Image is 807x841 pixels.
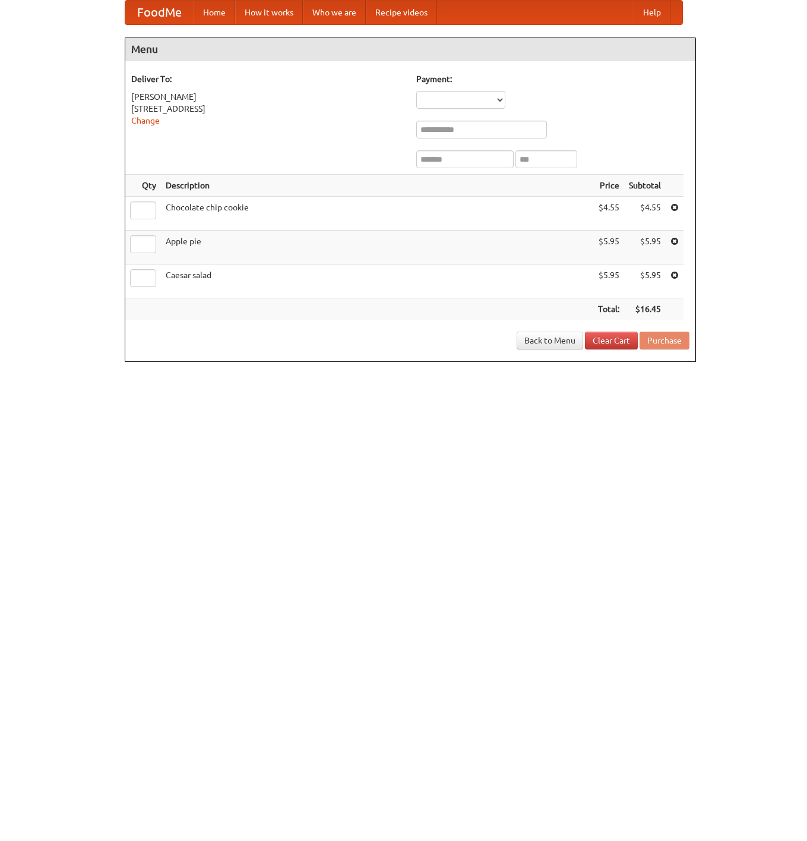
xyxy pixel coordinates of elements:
[235,1,303,24] a: How it works
[161,175,593,197] th: Description
[125,1,194,24] a: FoodMe
[161,264,593,298] td: Caesar salad
[517,332,583,349] a: Back to Menu
[624,298,666,320] th: $16.45
[624,175,666,197] th: Subtotal
[131,116,160,125] a: Change
[416,73,689,85] h5: Payment:
[624,264,666,298] td: $5.95
[366,1,437,24] a: Recipe videos
[303,1,366,24] a: Who we are
[161,197,593,231] td: Chocolate chip cookie
[585,332,638,349] a: Clear Cart
[593,231,624,264] td: $5.95
[593,264,624,298] td: $5.95
[131,73,404,85] h5: Deliver To:
[125,175,161,197] th: Qty
[593,298,624,320] th: Total:
[640,332,689,349] button: Purchase
[634,1,670,24] a: Help
[593,175,624,197] th: Price
[125,37,695,61] h4: Menu
[194,1,235,24] a: Home
[624,197,666,231] td: $4.55
[593,197,624,231] td: $4.55
[161,231,593,264] td: Apple pie
[624,231,666,264] td: $5.95
[131,103,404,115] div: [STREET_ADDRESS]
[131,91,404,103] div: [PERSON_NAME]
